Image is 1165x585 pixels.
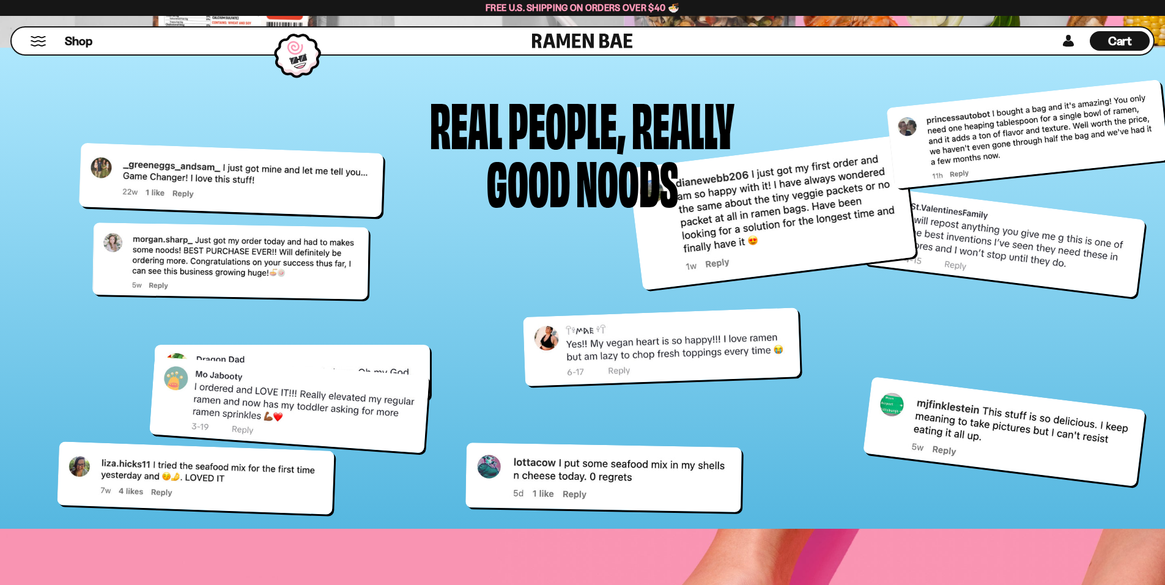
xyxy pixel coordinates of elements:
a: Cart [1090,28,1150,54]
div: Real [430,94,502,152]
a: Shop [65,31,92,51]
span: Free U.S. Shipping on Orders over $40 🍜 [486,2,679,13]
div: people, [508,94,626,152]
div: good [487,152,570,210]
button: Mobile Menu Trigger [30,36,46,46]
span: Cart [1108,34,1132,48]
div: Really [632,94,734,152]
span: Shop [65,33,92,50]
div: noods [576,152,678,210]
